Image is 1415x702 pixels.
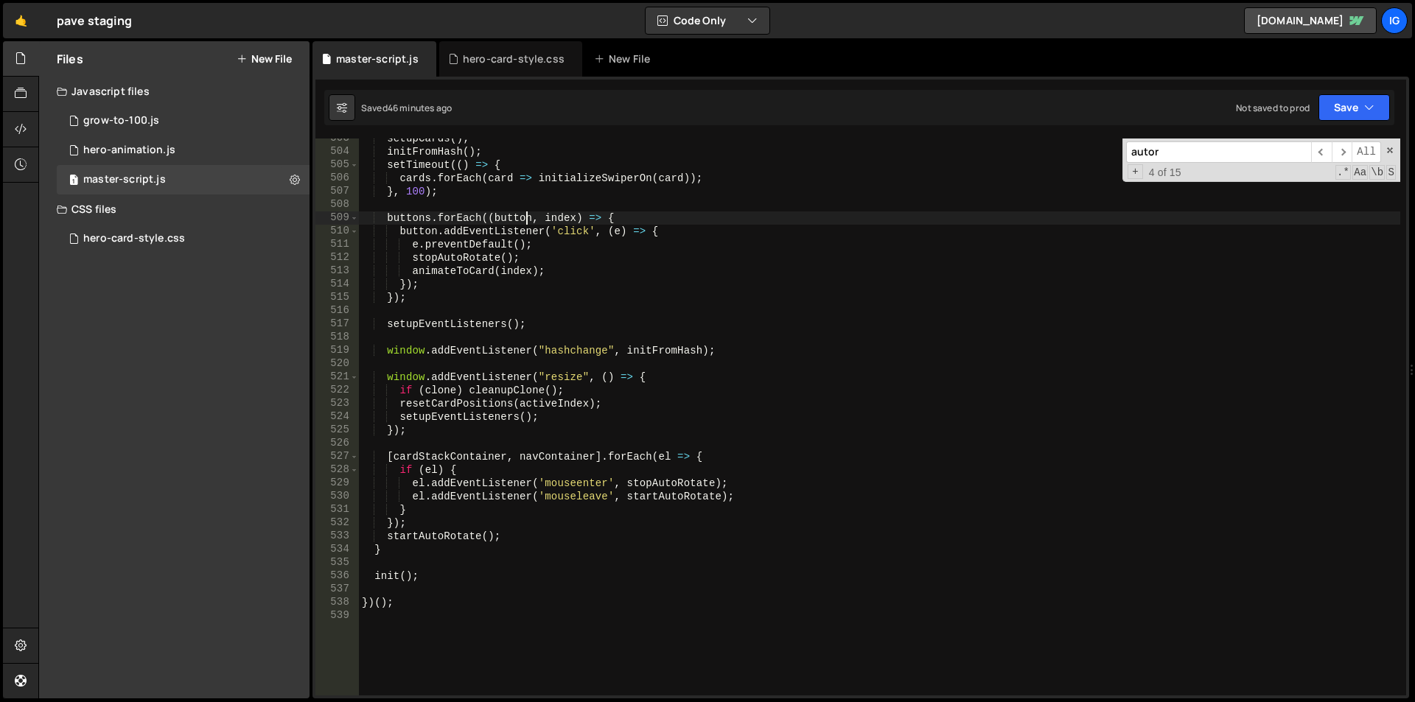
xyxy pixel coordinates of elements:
div: master-script.js [336,52,419,66]
div: master-script.js [83,173,166,186]
div: 530 [315,490,359,503]
div: 520 [315,357,359,371]
div: 537 [315,583,359,596]
div: New File [594,52,656,66]
div: Not saved to prod [1236,102,1310,114]
div: 538 [315,596,359,609]
div: 526 [315,437,359,450]
div: 16760/45784.css [57,224,310,253]
div: 506 [315,172,359,185]
div: 517 [315,317,359,331]
div: hero-card-style.css [463,52,565,66]
div: 504 [315,145,359,158]
div: 46 minutes ago [388,102,452,114]
div: 536 [315,569,359,583]
div: 534 [315,543,359,556]
a: ig [1381,7,1408,34]
div: 505 [315,158,359,172]
div: 510 [315,225,359,238]
span: Whole Word Search [1369,165,1385,180]
span: Toggle Replace mode [1128,164,1143,179]
div: hero-card-style.css [83,232,185,245]
div: 539 [315,609,359,622]
div: Javascript files [39,77,310,106]
div: 16760/45783.js [57,106,310,136]
div: 503 [315,132,359,145]
div: 522 [315,384,359,397]
div: 532 [315,516,359,530]
div: 529 [315,477,359,490]
div: 515 [315,291,359,304]
span: CaseSensitive Search [1352,165,1368,180]
div: 524 [315,410,359,424]
div: 531 [315,503,359,516]
div: 535 [315,556,359,569]
div: 509 [315,211,359,225]
span: ​ [1332,141,1352,163]
div: 521 [315,371,359,384]
div: 519 [315,344,359,357]
span: RegExp Search [1335,165,1351,180]
div: 508 [315,198,359,211]
button: New File [237,53,292,65]
div: Saved [361,102,452,114]
div: 528 [315,463,359,477]
button: Code Only [646,7,769,34]
span: 1 [69,175,78,187]
span: Search In Selection [1386,165,1396,180]
div: 511 [315,238,359,251]
div: 507 [315,185,359,198]
div: 525 [315,424,359,437]
div: 16760/45785.js [57,136,310,165]
h2: Files [57,51,83,67]
div: 514 [315,278,359,291]
div: 533 [315,530,359,543]
div: 512 [315,251,359,264]
div: 513 [315,264,359,278]
span: ​ [1311,141,1332,163]
div: 527 [315,450,359,463]
div: CSS files [39,194,310,224]
div: grow-to-100.js [83,114,159,127]
input: Search for [1126,141,1311,163]
div: 518 [315,331,359,344]
a: [DOMAIN_NAME] [1244,7,1377,34]
div: 523 [315,397,359,410]
div: 516 [315,304,359,317]
span: 4 of 15 [1143,166,1187,179]
div: 16760/45786.js [57,165,310,194]
div: hero-animation.js [83,144,175,157]
button: Save [1318,94,1390,121]
div: pave staging [57,12,132,29]
span: Alt-Enter [1352,141,1381,163]
a: 🤙 [3,3,39,38]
